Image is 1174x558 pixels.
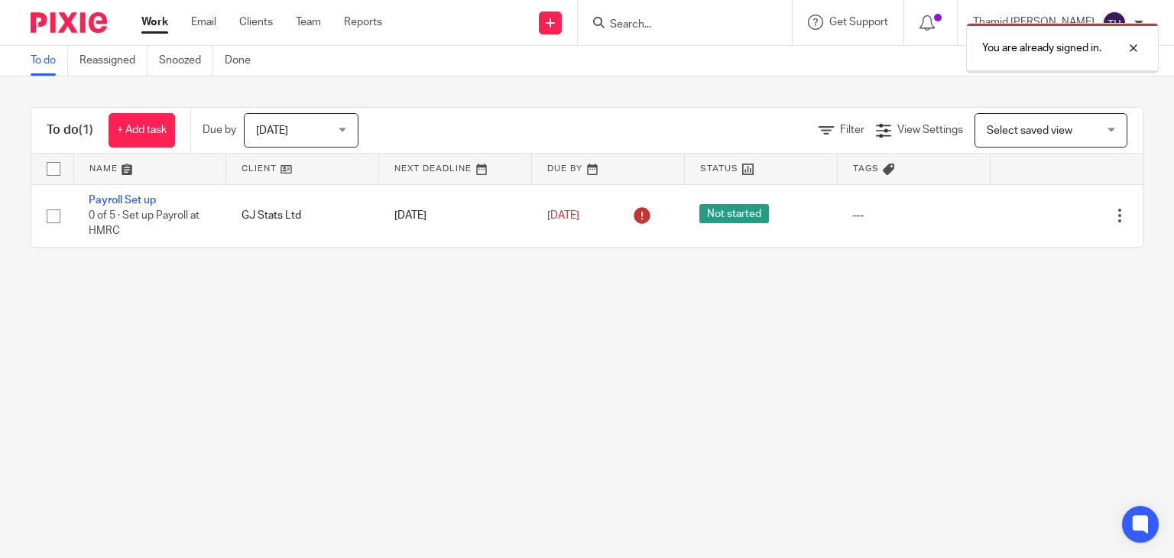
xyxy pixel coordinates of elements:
a: Snoozed [159,46,213,76]
img: Pixie [31,12,107,33]
span: Tags [853,164,879,173]
span: [DATE] [547,210,579,221]
td: [DATE] [379,184,532,247]
a: To do [31,46,68,76]
a: + Add task [109,113,175,148]
span: View Settings [897,125,963,135]
a: Team [296,15,321,30]
a: Work [141,15,168,30]
span: Not started [699,204,769,223]
span: [DATE] [256,125,288,136]
p: You are already signed in. [982,41,1101,56]
a: Reports [344,15,382,30]
a: Payroll Set up [89,195,156,206]
a: Clients [239,15,273,30]
div: --- [852,208,975,223]
h1: To do [47,122,93,138]
span: 0 of 5 · Set up Payroll at HMRC [89,210,199,237]
span: Select saved view [987,125,1072,136]
a: Email [191,15,216,30]
span: (1) [79,124,93,136]
a: Done [225,46,262,76]
td: GJ Stats Ltd [226,184,379,247]
a: Reassigned [79,46,148,76]
span: Filter [840,125,864,135]
p: Due by [203,122,236,138]
img: svg%3E [1102,11,1127,35]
